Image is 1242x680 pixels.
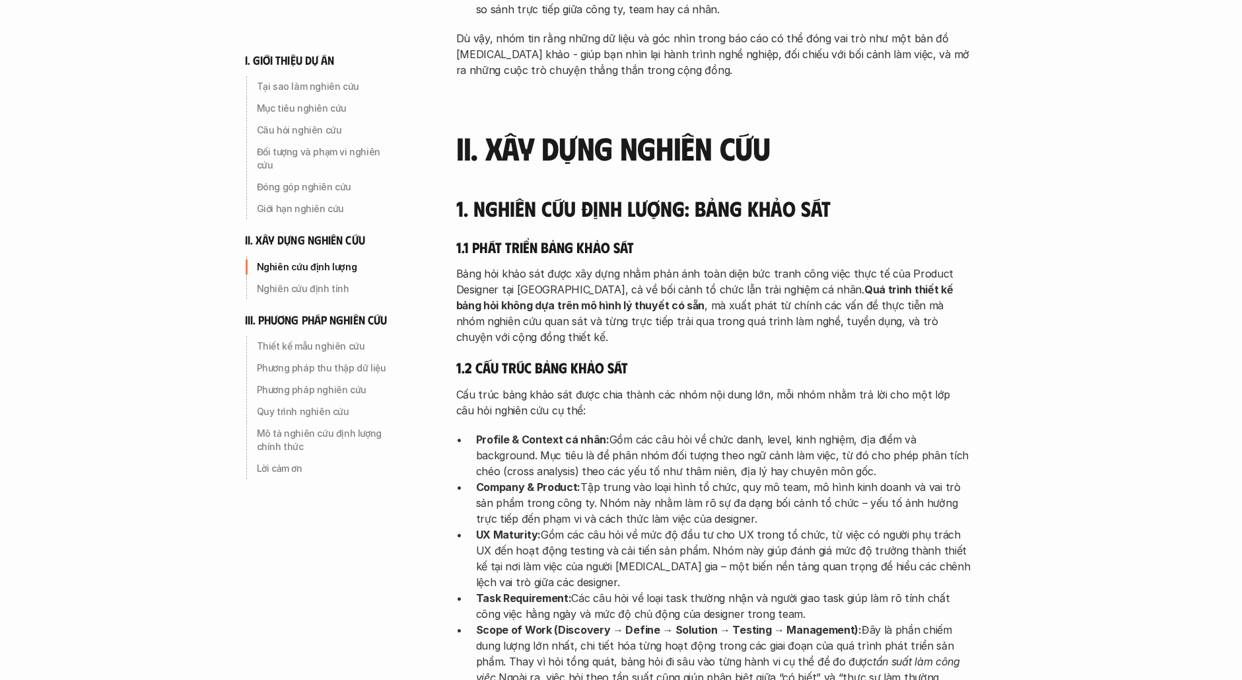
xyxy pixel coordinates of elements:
h6: ii. xây dựng nghiên cứu [245,233,365,248]
a: Câu hỏi nghiên cứu [245,120,403,141]
p: Các câu hỏi về loại task thường nhận và người giao task giúp làm rõ tính chất công việc hằng ngày... [476,590,971,622]
strong: UX Maturity: [476,528,541,541]
a: Nghiên cứu định lượng [245,256,403,278]
strong: Task Requirement: [476,591,572,605]
a: Mục tiêu nghiên cứu [245,98,403,119]
a: Nghiên cứu định tính [245,278,403,299]
p: Tập trung vào loại hình tổ chức, quy mô team, mô hình kinh doanh và vai trò sản phẩm trong công t... [476,479,971,527]
p: Đóng góp nghiên cứu [257,180,398,194]
strong: Scope of Work (Discovery → Define → Solution → Testing → Management): [476,623,862,636]
a: Phương pháp thu thập dữ liệu [245,358,403,379]
p: Tại sao làm nghiên cứu [257,80,398,93]
a: Đóng góp nghiên cứu [245,176,403,198]
p: Cấu trúc bảng khảo sát được chia thành các nhóm nội dung lớn, mỗi nhóm nhằm trả lời cho một lớp c... [456,387,971,418]
a: Tại sao làm nghiên cứu [245,76,403,97]
p: Thiết kế mẫu nghiên cứu [257,340,398,353]
p: Giới hạn nghiên cứu [257,202,398,215]
p: Lời cảm ơn [257,462,398,475]
h5: 1.1 Phát triển bảng khảo sát [456,238,971,256]
a: Thiết kế mẫu nghiên cứu [245,336,403,357]
p: Quy trình nghiên cứu [257,405,398,418]
strong: Company & Product: [476,480,581,494]
p: Dù vậy, nhóm tin rằng những dữ liệu và góc nhìn trong báo cáo có thể đóng vai trò như một bản đồ ... [456,30,971,78]
a: Giới hạn nghiên cứu [245,198,403,219]
h6: i. giới thiệu dự án [245,53,335,68]
h5: 1.2 Cấu trúc bảng khảo sát [456,358,971,377]
h3: II. Xây dựng nghiên cứu [456,131,971,166]
p: Đối tượng và phạm vi nghiên cứu [257,145,398,172]
a: Quy trình nghiên cứu [245,401,403,422]
h6: iii. phương pháp nghiên cứu [245,313,388,328]
p: Bảng hỏi khảo sát được xây dựng nhằm phản ánh toàn diện bức tranh công việc thực tế của Product D... [456,266,971,345]
p: Câu hỏi nghiên cứu [257,124,398,137]
h4: 1. Nghiên cứu định lượng: Bảng khảo sát [456,196,971,221]
p: Mục tiêu nghiên cứu [257,102,398,115]
p: Phương pháp nghiên cứu [257,383,398,397]
a: Đối tượng và phạm vi nghiên cứu [245,141,403,176]
p: Gồm các câu hỏi về chức danh, level, kinh nghiệm, địa điểm và background. Mục tiêu là để phân nhó... [476,432,971,479]
p: Phương pháp thu thập dữ liệu [257,361,398,375]
a: Lời cảm ơn [245,458,403,479]
a: Mô tả nghiên cứu định lượng chính thức [245,423,403,457]
a: Phương pháp nghiên cứu [245,379,403,400]
p: Gồm các câu hỏi về mức độ đầu tư cho UX trong tổ chức, từ việc có người phụ trách UX đến hoạt độn... [476,527,971,590]
p: Nghiên cứu định tính [257,282,398,295]
p: Mô tả nghiên cứu định lượng chính thức [257,427,398,453]
strong: Profile & Context cá nhân: [476,433,609,446]
p: Nghiên cứu định lượng [257,260,398,274]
